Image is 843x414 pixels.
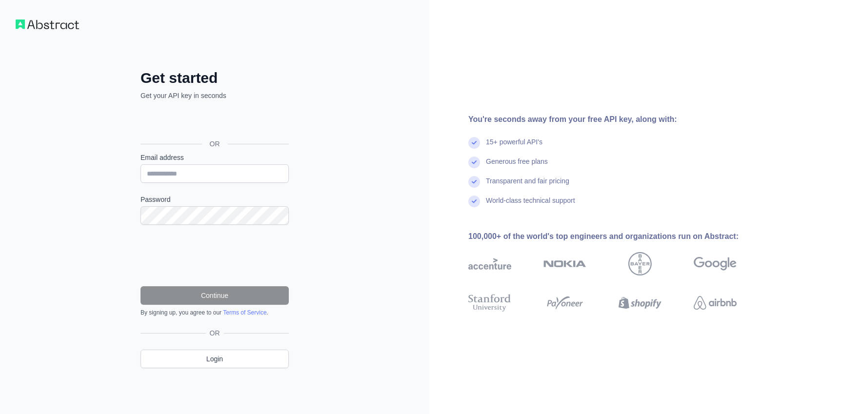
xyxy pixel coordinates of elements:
img: payoneer [543,292,586,314]
img: check mark [468,196,480,207]
img: bayer [628,252,652,276]
h2: Get started [140,69,289,87]
img: check mark [468,176,480,188]
a: Login [140,350,289,368]
img: accenture [468,252,511,276]
img: check mark [468,157,480,168]
img: airbnb [694,292,737,314]
div: Transparent and fair pricing [486,176,569,196]
img: shopify [619,292,662,314]
div: World-class technical support [486,196,575,215]
img: stanford university [468,292,511,314]
div: By signing up, you agree to our . [140,309,289,316]
button: Continue [140,286,289,305]
div: 15+ powerful API's [486,137,542,157]
label: Email address [140,153,289,162]
p: Get your API key in seconds [140,91,289,100]
div: 100,000+ of the world's top engineers and organizations run on Abstract: [468,231,768,242]
iframe: reCAPTCHA [140,237,289,275]
img: nokia [543,252,586,276]
span: OR [206,328,224,338]
div: Generous free plans [486,157,548,176]
img: google [694,252,737,276]
div: You're seconds away from your free API key, along with: [468,114,768,125]
img: check mark [468,137,480,149]
img: Workflow [16,20,79,29]
span: OR [202,139,228,149]
a: Terms of Service [223,309,266,316]
iframe: Sign in with Google Button [136,111,292,133]
label: Password [140,195,289,204]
